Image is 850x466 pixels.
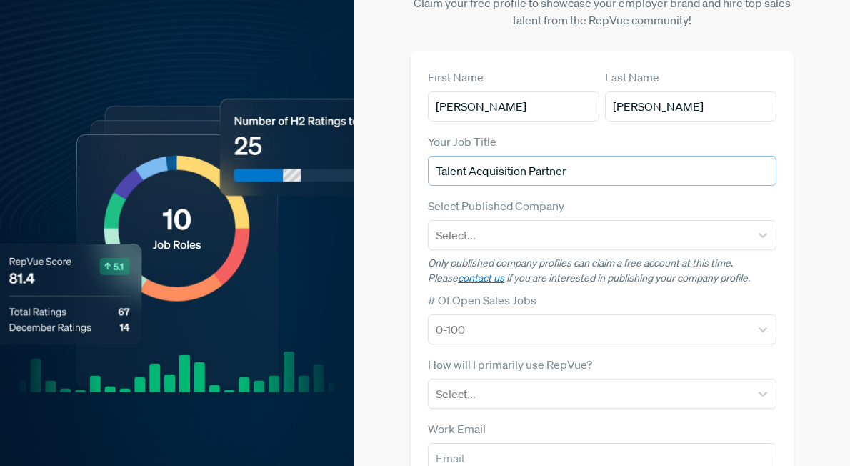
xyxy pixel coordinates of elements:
[428,356,592,373] label: How will I primarily use RepVue?
[428,91,599,122] input: First Name
[605,69,659,86] label: Last Name
[428,69,484,86] label: First Name
[428,156,776,186] input: Title
[458,272,504,284] a: contact us
[605,91,776,122] input: Last Name
[428,256,776,286] p: Only published company profiles can claim a free account at this time. Please if you are interest...
[428,420,486,437] label: Work Email
[428,197,564,214] label: Select Published Company
[428,292,536,309] label: # Of Open Sales Jobs
[428,133,496,150] label: Your Job Title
